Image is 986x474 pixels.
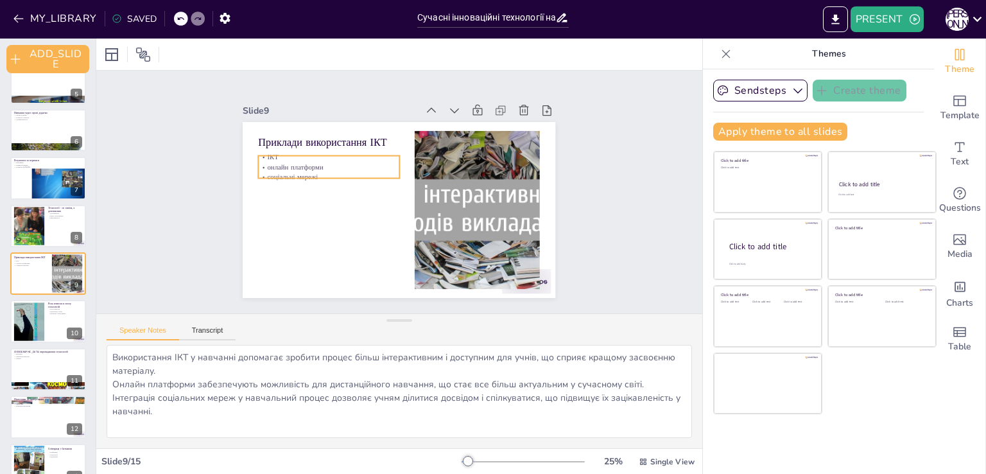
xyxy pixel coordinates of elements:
[934,224,985,270] div: Add images, graphics, shapes or video
[835,225,927,230] div: Click to add title
[940,109,980,123] span: Template
[14,355,82,358] p: навчання вчителів
[951,155,969,169] span: Text
[598,455,628,468] div: 25 %
[135,47,151,62] span: Position
[736,39,921,69] p: Themes
[945,62,974,76] span: Theme
[6,45,89,73] button: ADD_SLIDE
[10,348,86,391] div: 11
[10,109,86,152] div: 6
[14,405,82,408] p: критичне мислення
[71,232,82,243] div: 8
[48,215,82,217] p: живе спілкування
[67,328,82,339] div: 10
[48,312,82,315] p: безпечне середовище
[48,216,82,219] p: ефективність
[101,44,122,65] div: Layout
[14,162,82,164] p: мотивація
[10,300,86,342] div: 10
[885,301,926,304] div: Click to add text
[48,446,82,450] p: Співпраця з батьками
[14,116,82,119] p: розвиток навичок
[259,171,399,181] p: соціальні мережі
[934,85,985,131] div: Add ready made slides
[946,8,969,31] div: О [PERSON_NAME]
[839,180,924,188] div: Click to add title
[946,296,973,310] span: Charts
[14,114,82,116] p: ігрові додатки
[48,451,82,453] p: співпраця
[259,162,399,171] p: онлайн платформи
[650,457,695,467] span: Single View
[14,166,82,169] p: розвиток soft skills
[112,13,157,25] div: SAVED
[729,263,810,266] div: Click to add body
[14,119,82,121] p: інтерактивність
[752,301,781,304] div: Click to add text
[179,326,236,340] button: Transcript
[14,262,48,265] p: онлайн платформи
[14,398,82,401] p: Підготовка до майбутнього
[721,166,813,170] div: Click to add text
[784,301,813,304] div: Click to add text
[107,345,692,438] textarea: Використання ІКТ у навчанні допомагає зробити процес більш інтерактивним і доступним для учнів, щ...
[14,265,48,267] p: соціальні мережі
[48,212,82,215] p: доповнення
[934,177,985,224] div: Get real-time input from your audience
[107,326,179,340] button: Speaker Notes
[721,158,813,163] div: Click to add title
[71,184,82,196] div: 7
[14,403,82,405] p: адаптація
[721,301,750,304] div: Click to add text
[947,247,973,261] span: Media
[10,157,86,199] div: 7
[14,358,82,360] p: баланс
[71,279,82,291] div: 9
[71,136,82,148] div: 6
[939,201,981,215] span: Questions
[10,205,86,247] div: 8
[101,455,462,468] div: Slide 9 / 15
[14,401,82,403] p: підготовка
[10,252,86,295] div: 9
[48,455,82,458] p: підтримка
[934,39,985,85] div: Change the overall theme
[10,62,86,104] div: 5
[14,256,48,259] p: Приклади використання ІКТ
[259,152,399,162] p: ІКТ
[934,316,985,362] div: Add a table
[813,80,906,101] button: Create theme
[71,89,82,100] div: 5
[729,241,811,252] div: Click to add title
[934,270,985,316] div: Add charts and graphs
[713,80,808,101] button: Sendsteps
[14,159,82,162] p: Результати та переваги
[14,164,82,166] p: індивідуалізація
[721,292,813,297] div: Click to add title
[67,375,82,387] div: 11
[48,310,82,312] p: підтримка учнів
[823,6,848,32] button: EXPORT_TO_POWERPOINT
[417,8,555,27] input: INSERT_TITLE
[10,396,86,438] div: 12
[48,301,82,308] p: Роль вчителя в епоху технологій
[14,350,82,354] p: [DEMOGRAPHIC_DATA] впровадження технологій
[713,123,847,141] button: Apply theme to all slides
[48,206,82,213] p: Технології - не заміна, а доповнення
[14,111,82,115] p: Навчання через ігрові додатки
[259,135,399,150] p: Приклади використання ІКТ
[835,301,876,304] div: Click to add text
[835,292,927,297] div: Click to add title
[14,259,48,262] p: ІКТ
[851,6,924,32] button: PRESENT
[67,423,82,435] div: 12
[14,353,82,355] p: виклики
[934,131,985,177] div: Add text boxes
[838,193,924,197] div: Click to add text
[243,105,417,117] div: Slide 9
[48,453,82,456] p: технології
[10,8,102,29] button: MY_LIBRARY
[946,6,969,32] button: О [PERSON_NAME]
[948,340,971,354] span: Table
